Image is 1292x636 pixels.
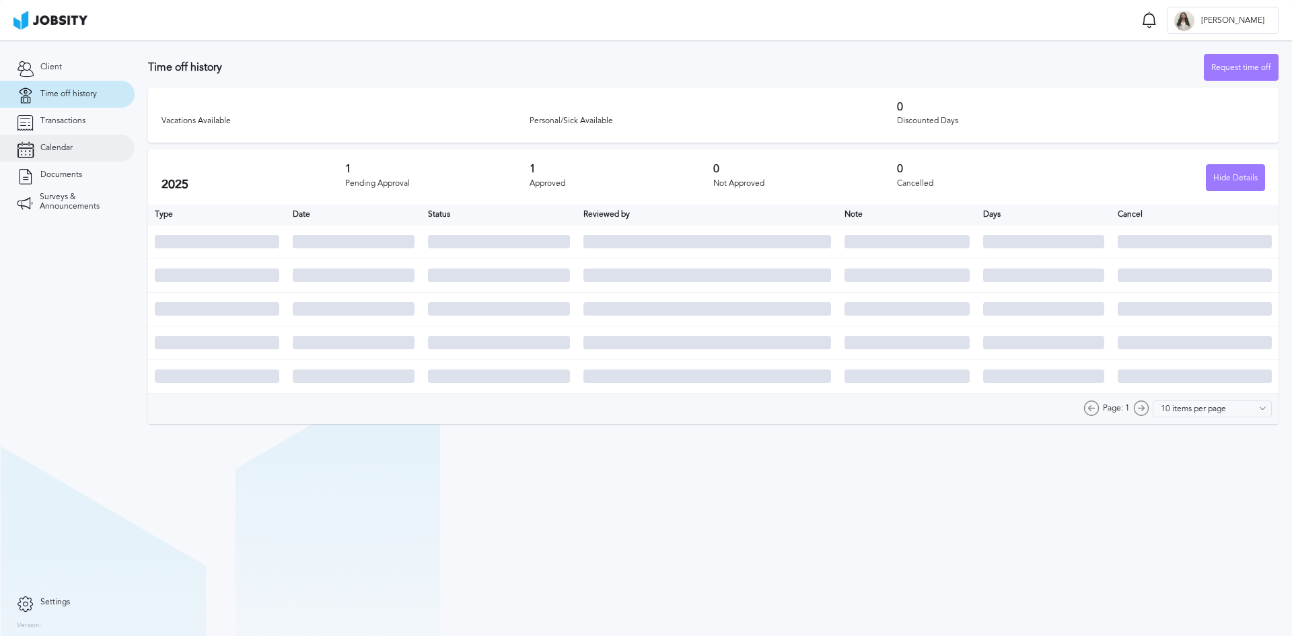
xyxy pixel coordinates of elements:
div: Not Approved [713,179,897,188]
h3: Time off history [148,61,1204,73]
th: Toggle SortBy [421,205,577,225]
h3: 1 [345,163,529,175]
span: Transactions [40,116,85,126]
div: Approved [530,179,713,188]
h3: 0 [713,163,897,175]
span: Page: 1 [1103,404,1130,413]
div: D [1174,11,1194,31]
span: Time off history [40,90,97,99]
button: Hide Details [1206,164,1265,191]
div: Pending Approval [345,179,529,188]
span: [PERSON_NAME] [1194,16,1271,26]
th: Toggle SortBy [286,205,421,225]
h3: 1 [530,163,713,175]
span: Documents [40,170,82,180]
div: Cancelled [897,179,1081,188]
h2: 2025 [161,178,345,192]
div: Vacations Available [161,116,530,126]
th: Type [148,205,286,225]
label: Version: [17,622,42,630]
h3: 0 [897,163,1081,175]
th: Toggle SortBy [577,205,838,225]
div: Discounted Days [897,116,1265,126]
th: Days [976,205,1112,225]
span: Calendar [40,143,73,153]
div: Hide Details [1207,165,1264,192]
img: ab4bad089aa723f57921c736e9817d99.png [13,11,87,30]
span: Client [40,63,62,72]
div: Personal/Sick Available [530,116,898,126]
th: Cancel [1111,205,1279,225]
button: Request time off [1204,54,1279,81]
span: Settings [40,598,70,607]
h3: 0 [897,101,1265,113]
th: Toggle SortBy [838,205,976,225]
button: D[PERSON_NAME] [1167,7,1279,34]
span: Surveys & Announcements [40,192,118,211]
div: Request time off [1205,55,1278,81]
